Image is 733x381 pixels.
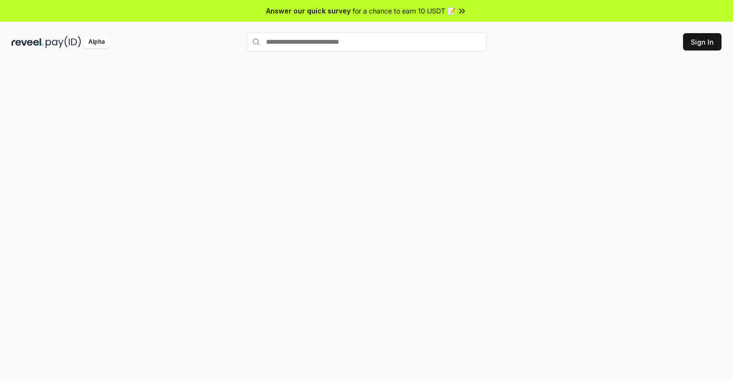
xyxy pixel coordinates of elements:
[12,36,44,48] img: reveel_dark
[266,6,351,16] span: Answer our quick survey
[83,36,110,48] div: Alpha
[353,6,455,16] span: for a chance to earn 10 USDT 📝
[683,33,721,50] button: Sign In
[46,36,81,48] img: pay_id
